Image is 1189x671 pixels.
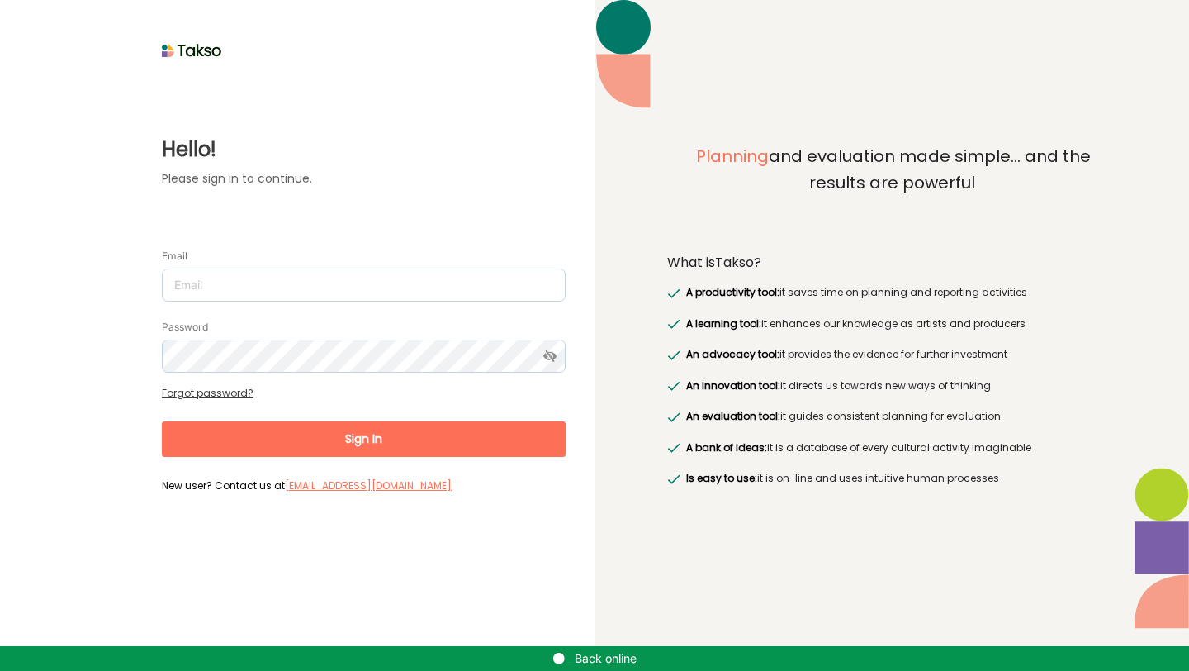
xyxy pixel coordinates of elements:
span: A productivity tool: [686,285,779,299]
img: greenRight [667,412,680,422]
label: it guides consistent planning for evaluation [683,408,1001,425]
img: greenRight [667,474,680,484]
label: it saves time on planning and reporting activities [683,284,1027,301]
label: New user? Contact us at [162,478,566,493]
label: Please sign in to continue. [162,170,566,188]
span: An evaluation tool: [686,409,780,423]
span: Is easy to use: [686,471,757,485]
span: An innovation tool: [686,378,780,393]
input: Email [162,269,566,302]
img: greenRight [667,443,680,453]
span: Takso? [715,253,761,272]
span: An advocacy tool: [686,347,779,361]
label: it provides the evidence for further investment [683,346,1007,363]
label: it is a database of every cultural activity imaginable [683,440,1031,456]
span: Planning [696,145,769,168]
div: Back online [4,650,1185,667]
span: A learning tool: [686,316,761,331]
label: it directs us towards new ways of thinking [683,378,991,394]
label: What is [667,255,761,271]
label: it is on-line and uses intuitive human processes [683,470,999,487]
a: Forgot password? [162,386,253,400]
img: greenRight [667,288,680,298]
span: A bank of ideas: [686,440,767,454]
img: greenRight [667,381,680,391]
label: it enhances our knowledge as artists and producers [683,316,1026,332]
img: greenRight [667,319,680,329]
label: Password [162,321,208,334]
label: and evaluation made simple... and the results are powerful [667,144,1117,233]
label: Hello! [162,135,566,164]
img: taksoLoginLogo [162,38,222,63]
button: Sign In [162,421,566,457]
a: [EMAIL_ADDRESS][DOMAIN_NAME] [285,478,452,493]
img: greenRight [667,350,680,360]
label: [EMAIL_ADDRESS][DOMAIN_NAME] [285,478,452,494]
label: Email [162,250,187,263]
